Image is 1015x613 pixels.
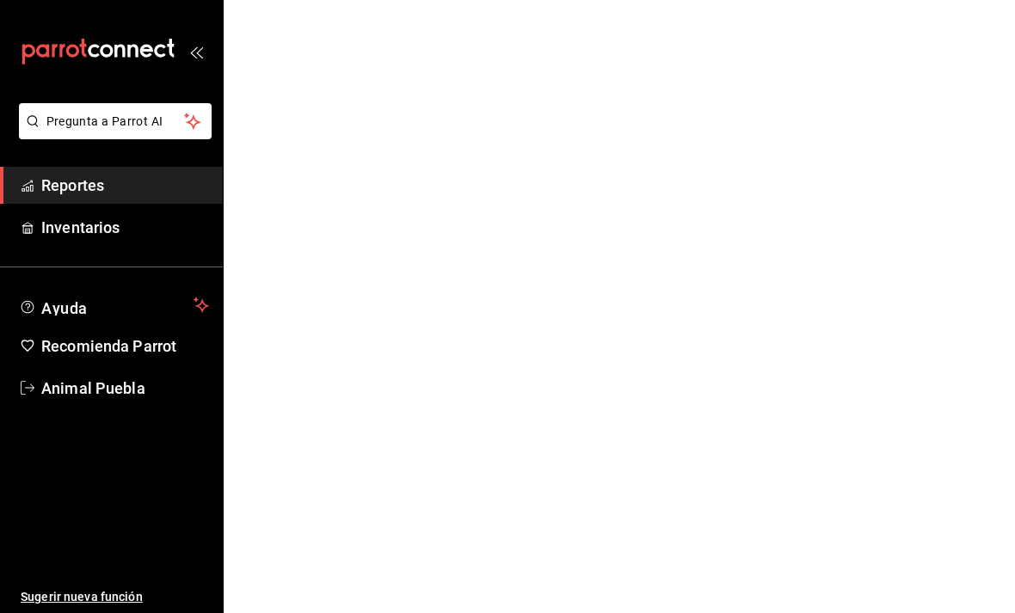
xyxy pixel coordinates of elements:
[189,45,203,58] button: open_drawer_menu
[41,174,209,197] span: Reportes
[19,103,212,139] button: Pregunta a Parrot AI
[41,216,209,239] span: Inventarios
[41,334,209,358] span: Recomienda Parrot
[21,588,209,606] span: Sugerir nueva función
[41,377,209,400] span: Animal Puebla
[12,125,212,143] a: Pregunta a Parrot AI
[46,113,185,131] span: Pregunta a Parrot AI
[41,295,187,316] span: Ayuda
